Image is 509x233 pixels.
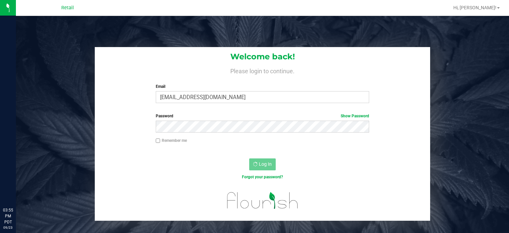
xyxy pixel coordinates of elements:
[3,207,13,225] p: 03:55 PM PDT
[156,139,160,143] input: Remember me
[341,114,369,118] a: Show Password
[259,161,272,167] span: Log In
[249,158,276,170] button: Log In
[61,5,74,11] span: Retail
[3,225,13,230] p: 09/23
[242,175,283,179] a: Forgot your password?
[221,187,305,214] img: flourish_logo.svg
[156,138,187,144] label: Remember me
[95,52,430,61] h1: Welcome back!
[95,66,430,74] h4: Please login to continue.
[156,114,173,118] span: Password
[453,5,496,10] span: Hi, [PERSON_NAME]!
[156,84,369,89] label: Email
